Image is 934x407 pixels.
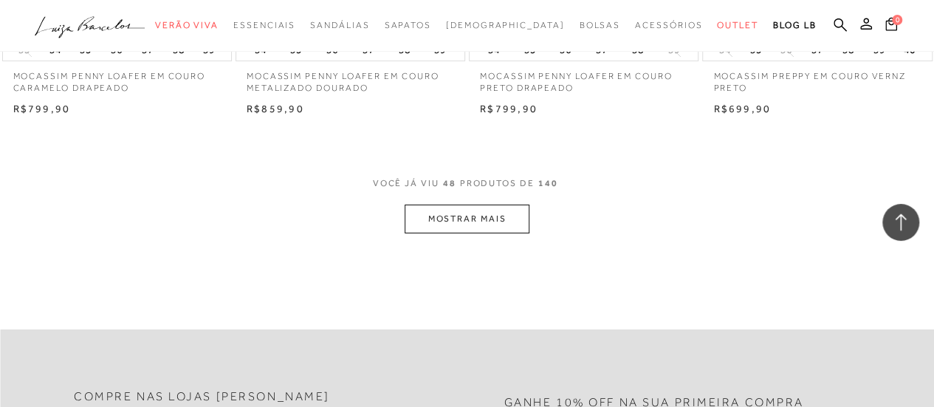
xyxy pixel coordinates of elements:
[2,61,232,95] a: MOCASSIM PENNY LOAFER EM COURO CARAMELO DRAPEADO
[538,177,558,205] span: 140
[405,205,529,233] button: MOSTRAR MAIS
[773,20,816,30] span: BLOG LB
[717,20,758,30] span: Outlet
[460,177,535,190] span: PRODUTOS DE
[155,20,219,30] span: Verão Viva
[310,12,369,39] a: categoryNavScreenReaderText
[373,177,439,190] span: VOCê JÁ VIU
[384,12,430,39] a: categoryNavScreenReaderText
[635,20,702,30] span: Acessórios
[713,103,771,114] span: R$699,90
[247,103,304,114] span: R$859,90
[233,20,295,30] span: Essenciais
[717,12,758,39] a: categoryNavScreenReaderText
[155,12,219,39] a: categoryNavScreenReaderText
[702,61,932,95] a: MOCASSIM PREPPY EM COURO VERNZ PRETO
[13,103,71,114] span: R$799,90
[579,20,620,30] span: Bolsas
[384,20,430,30] span: Sapatos
[635,12,702,39] a: categoryNavScreenReaderText
[469,61,698,95] a: MOCASSIM PENNY LOAFER EM COURO PRETO DRAPEADO
[773,12,816,39] a: BLOG LB
[446,20,565,30] span: [DEMOGRAPHIC_DATA]
[579,12,620,39] a: categoryNavScreenReaderText
[480,103,538,114] span: R$799,90
[310,20,369,30] span: Sandálias
[74,390,330,404] h2: Compre nas lojas [PERSON_NAME]
[236,61,465,95] a: MOCASSIM PENNY LOAFER EM COURO METALIZADO DOURADO
[881,16,902,36] button: 0
[892,15,902,25] span: 0
[446,12,565,39] a: noSubCategoriesText
[443,177,456,205] span: 48
[233,12,295,39] a: categoryNavScreenReaderText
